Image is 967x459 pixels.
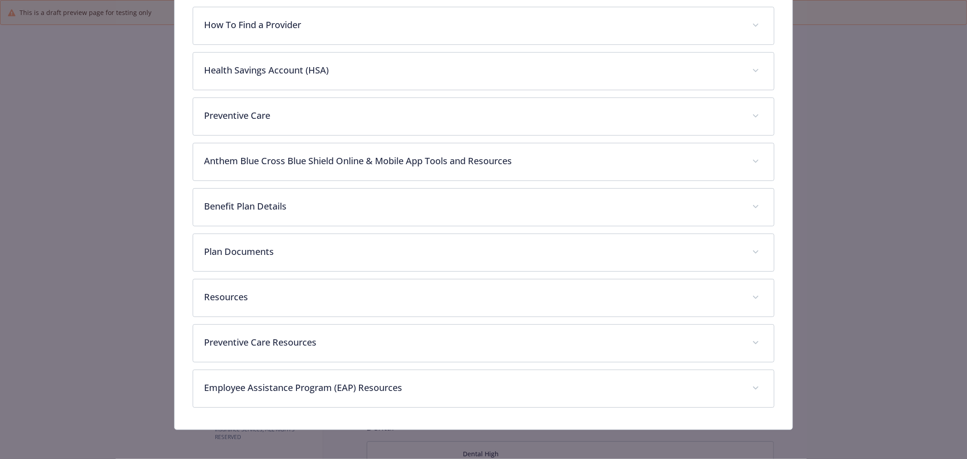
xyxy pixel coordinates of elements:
div: Preventive Care [193,98,774,135]
p: Benefit Plan Details [204,200,741,213]
div: Preventive Care Resources [193,325,774,362]
div: How To Find a Provider [193,7,774,44]
p: Anthem Blue Cross Blue Shield Online & Mobile App Tools and Resources [204,154,741,168]
p: Health Savings Account (HSA) [204,63,741,77]
p: Preventive Care [204,109,741,122]
div: Plan Documents [193,234,774,271]
p: Plan Documents [204,245,741,259]
div: Employee Assistance Program (EAP) Resources [193,370,774,407]
p: Resources [204,290,741,304]
p: Employee Assistance Program (EAP) Resources [204,381,741,395]
div: Health Savings Account (HSA) [193,53,774,90]
div: Resources [193,279,774,317]
div: Anthem Blue Cross Blue Shield Online & Mobile App Tools and Resources [193,143,774,181]
p: How To Find a Provider [204,18,741,32]
div: Benefit Plan Details [193,189,774,226]
p: Preventive Care Resources [204,336,741,349]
